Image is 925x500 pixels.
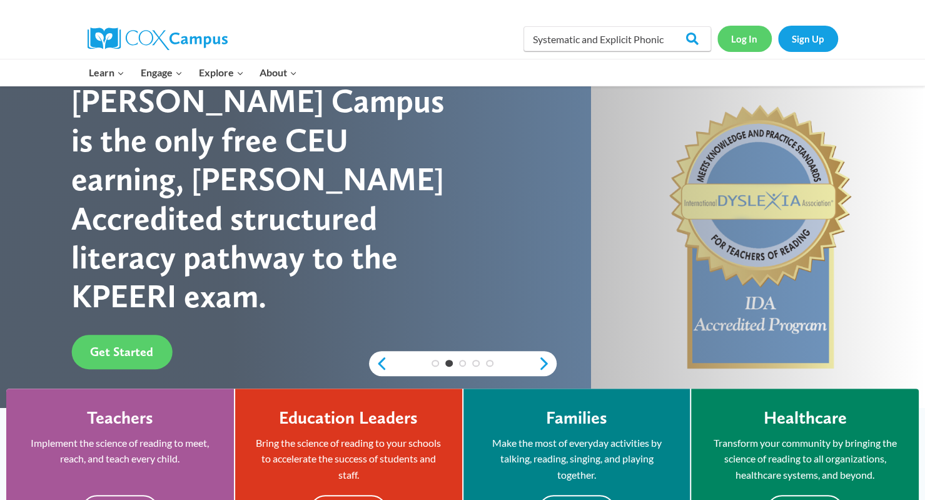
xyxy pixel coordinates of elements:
[710,435,900,483] p: Transform your community by bringing the science of reading to all organizations, healthcare syst...
[459,360,467,367] a: 3
[445,360,453,367] a: 2
[71,81,462,315] div: [PERSON_NAME] Campus is the only free CEU earning, [PERSON_NAME] Accredited structured literacy p...
[764,407,847,429] h4: Healthcare
[81,59,133,86] button: Child menu of Learn
[538,356,557,371] a: next
[251,59,305,86] button: Child menu of About
[523,26,711,51] input: Search Cox Campus
[71,335,172,369] a: Get Started
[279,407,418,429] h4: Education Leaders
[432,360,439,367] a: 1
[546,407,607,429] h4: Families
[254,435,443,483] p: Bring the science of reading to your schools to accelerate the success of students and staff.
[369,356,388,371] a: previous
[25,435,215,467] p: Implement the science of reading to meet, reach, and teach every child.
[717,26,772,51] a: Log In
[88,28,228,50] img: Cox Campus
[482,435,672,483] p: Make the most of everyday activities by talking, reading, singing, and playing together.
[369,351,557,376] div: content slider buttons
[486,360,493,367] a: 5
[778,26,838,51] a: Sign Up
[191,59,252,86] button: Child menu of Explore
[133,59,191,86] button: Child menu of Engage
[90,344,153,359] span: Get Started
[472,360,480,367] a: 4
[81,59,305,86] nav: Primary Navigation
[717,26,838,51] nav: Secondary Navigation
[87,407,153,429] h4: Teachers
